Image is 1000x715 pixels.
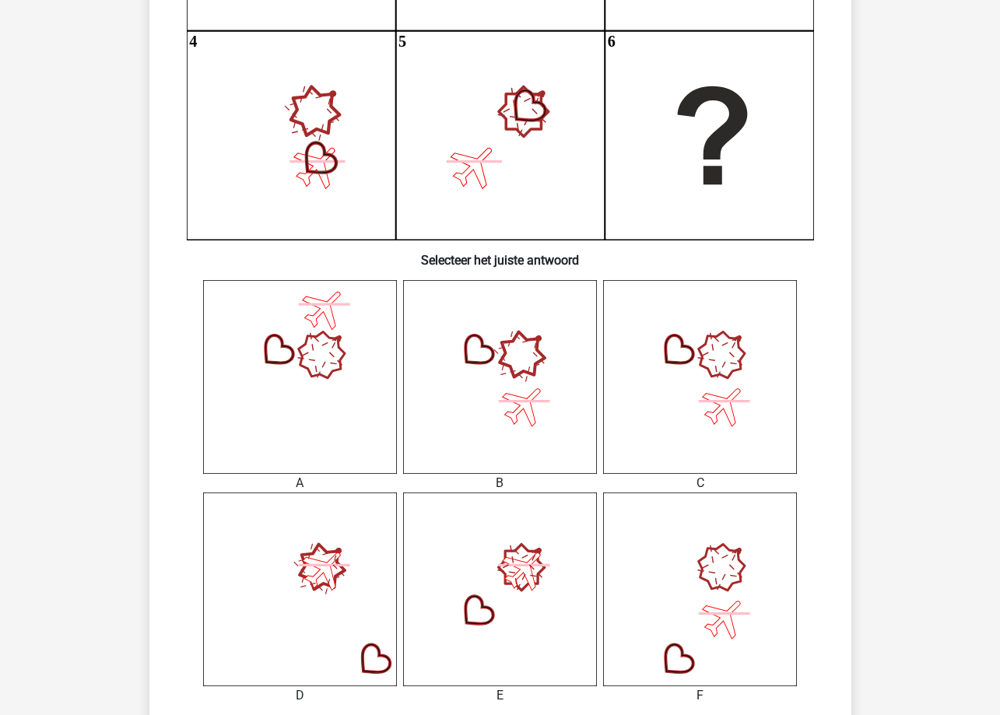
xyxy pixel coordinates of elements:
[607,33,615,50] text: 6
[174,240,826,268] h6: Selecteer het juiste antwoord
[391,686,609,705] div: E
[591,686,809,705] div: F
[391,474,609,492] div: B
[189,33,197,50] text: 4
[191,474,409,492] div: A
[191,686,409,705] div: D
[591,474,809,492] div: C
[398,33,406,50] text: 5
